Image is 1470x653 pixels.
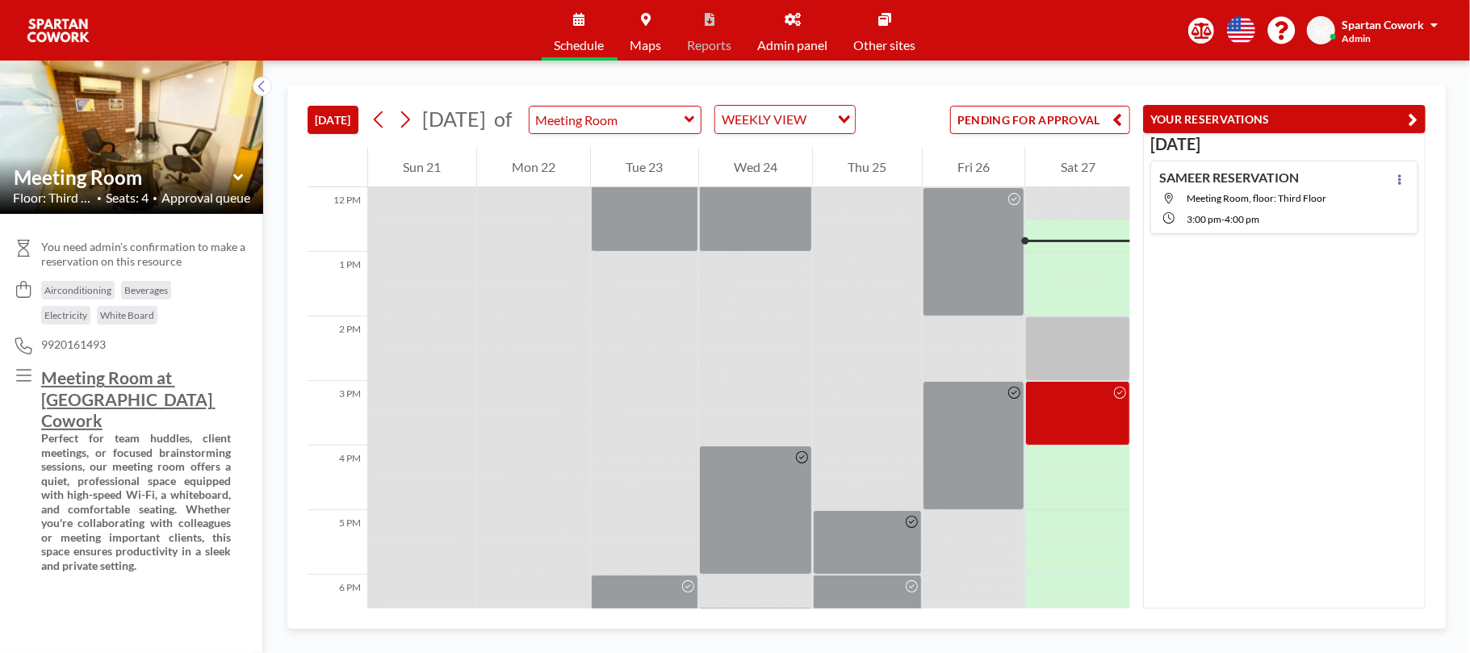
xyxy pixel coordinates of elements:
[422,107,486,131] span: [DATE]
[26,15,90,47] img: organization-logo
[124,284,168,296] span: Beverages
[308,575,367,639] div: 6 PM
[555,39,605,52] span: Schedule
[923,147,1025,187] div: Fri 26
[811,109,828,130] input: Search for option
[530,107,685,133] input: Meeting Room
[1143,105,1426,133] button: YOUR RESERVATIONS
[308,316,367,381] div: 2 PM
[153,193,157,203] span: •
[854,39,916,52] span: Other sites
[308,381,367,446] div: 3 PM
[630,39,662,52] span: Maps
[41,367,216,430] u: Meeting Room at [GEOGRAPHIC_DATA] Cowork
[308,106,358,134] button: [DATE]
[1025,147,1130,187] div: Sat 27
[100,309,154,321] span: White Board
[1187,213,1221,225] span: 3:00 PM
[1225,213,1259,225] span: 4:00 PM
[368,147,476,187] div: Sun 21
[44,284,111,296] span: Airconditioning
[308,252,367,316] div: 1 PM
[1159,170,1299,186] h4: SAMEER RESERVATION
[13,190,93,206] span: Floor: Third Flo...
[950,106,1130,134] button: PENDING FOR APPROVAL
[699,147,813,187] div: Wed 24
[308,446,367,510] div: 4 PM
[718,109,810,130] span: WEEKLY VIEW
[477,147,591,187] div: Mon 22
[1150,134,1418,154] h3: [DATE]
[1342,32,1371,44] span: Admin
[688,39,732,52] span: Reports
[44,309,87,321] span: Electricity
[494,107,512,132] span: of
[1221,213,1225,225] span: -
[591,147,698,187] div: Tue 23
[308,510,367,575] div: 5 PM
[308,187,367,252] div: 12 PM
[41,431,233,572] strong: Perfect for team huddles, client meetings, or focused brainstorming sessions, our meeting room of...
[41,337,106,352] span: 9920161493
[1314,23,1328,38] span: SC
[14,165,233,189] input: Meeting Room
[1342,18,1424,31] span: Spartan Cowork
[161,190,250,206] span: Approval queue
[106,190,149,206] span: Seats: 4
[41,240,250,268] span: You need admin's confirmation to make a reservation on this resource
[715,106,855,133] div: Search for option
[813,147,922,187] div: Thu 25
[97,193,102,203] span: •
[1187,192,1326,204] span: Meeting Room, floor: Third Floor
[758,39,828,52] span: Admin panel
